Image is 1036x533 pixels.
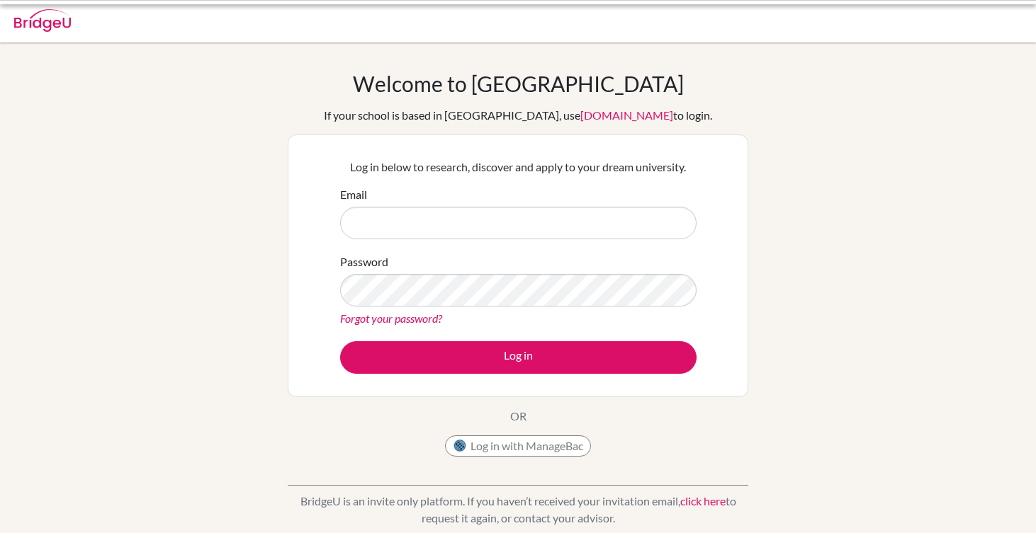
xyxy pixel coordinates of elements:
[340,253,388,270] label: Password
[340,311,442,325] a: Forgot your password?
[680,494,726,508] a: click here
[288,493,748,527] p: BridgeU is an invite only platform. If you haven’t received your invitation email, to request it ...
[580,108,673,122] a: [DOMAIN_NAME]
[340,159,697,176] p: Log in below to research, discover and apply to your dream university.
[445,435,591,457] button: Log in with ManageBac
[324,107,712,124] div: If your school is based in [GEOGRAPHIC_DATA], use to login.
[510,408,527,425] p: OR
[353,71,684,96] h1: Welcome to [GEOGRAPHIC_DATA]
[340,186,367,203] label: Email
[14,9,71,32] img: Bridge-U
[340,341,697,374] button: Log in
